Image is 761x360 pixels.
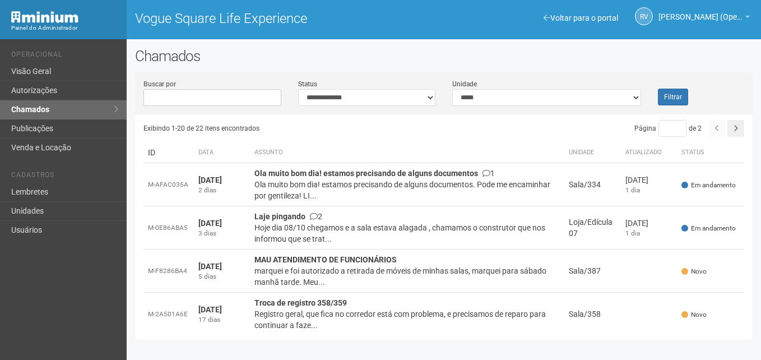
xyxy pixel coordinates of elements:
[143,163,194,206] td: M-AFAC035A
[198,305,222,314] strong: [DATE]
[11,23,118,33] div: Painel do Administrador
[143,293,194,336] td: M-2A501A6E
[677,142,744,163] th: Status
[482,169,495,178] span: 1
[564,250,621,293] td: Sala/387
[254,308,560,331] div: Registro geral, que fica no corredor está com problema, e precisamos de reparo para continuar a f...
[298,79,317,89] label: Status
[452,79,477,89] label: Unidade
[625,229,640,237] span: 1 dia
[198,272,245,281] div: 5 dias
[564,206,621,250] td: Loja/Edícula 07
[198,262,222,271] strong: [DATE]
[681,267,707,276] span: Novo
[634,124,702,132] span: Página de 2
[254,255,397,264] strong: MAU ATENDIMENTO DE FUNCIONÁRIOS
[198,219,222,228] strong: [DATE]
[310,212,322,221] span: 2
[135,48,753,64] h2: Chamados
[11,171,118,183] li: Cadastros
[143,79,176,89] label: Buscar por
[143,206,194,250] td: M-0E86ABA5
[250,142,564,163] th: Assunto
[198,229,245,238] div: 3 dias
[625,218,672,229] div: [DATE]
[143,142,194,163] td: ID
[625,186,640,194] span: 1 dia
[198,315,245,325] div: 17 dias
[564,163,621,206] td: Sala/334
[254,222,560,244] div: Hoje dia 08/10 chegamos e a sala estava alagada , chamamos o construtor que nos informou que se t...
[658,2,743,21] span: Robson Vilela (Operações)
[658,89,688,105] button: Filtrar
[254,212,305,221] strong: Laje pingando
[198,186,245,195] div: 2 dias
[564,142,621,163] th: Unidade
[11,11,78,23] img: Minium
[681,181,736,190] span: Em andamento
[198,176,222,184] strong: [DATE]
[135,11,435,26] h1: Vogue Square Life Experience
[544,13,618,22] a: Voltar para o portal
[635,7,653,25] a: RV
[564,293,621,336] td: Sala/358
[194,142,250,163] th: Data
[625,174,672,186] div: [DATE]
[681,224,736,233] span: Em andamento
[254,169,478,178] strong: Ola muito bom dia! estamos precisando de alguns documentos
[658,14,750,23] a: [PERSON_NAME] (Operações)
[254,298,347,307] strong: Troca de registro 358/359
[11,50,118,62] li: Operacional
[621,142,677,163] th: Atualizado
[254,265,560,288] div: marquei e foi autorizado a retirada de móveis de minhas salas, marquei para sábado manhã tarde. M...
[143,120,444,137] div: Exibindo 1-20 de 22 itens encontrados
[681,310,707,320] span: Novo
[254,179,560,201] div: Ola muito bom dia! estamos precisando de alguns documentos. Pode me encaminhar por gentileza! LI...
[143,250,194,293] td: M-F8286BA4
